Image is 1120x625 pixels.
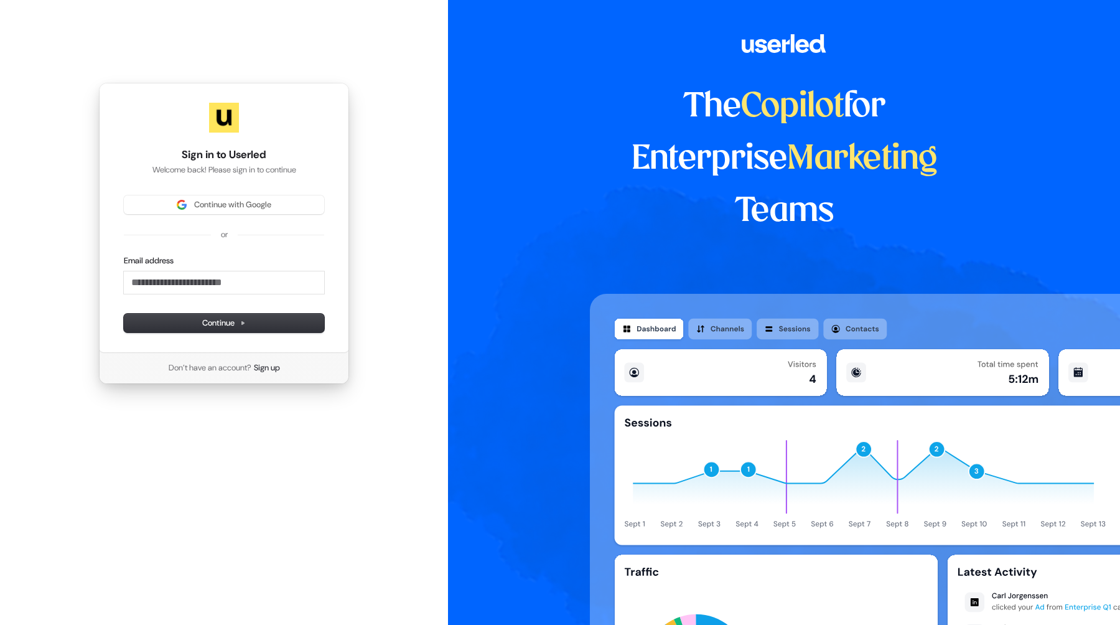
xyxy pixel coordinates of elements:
[209,103,239,133] img: Userled
[221,229,228,240] p: or
[177,200,187,210] img: Sign in with Google
[787,143,938,176] span: Marketing
[254,362,280,374] a: Sign up
[590,81,979,238] h1: The for Enterprise Teams
[124,164,324,176] p: Welcome back! Please sign in to continue
[202,317,246,329] span: Continue
[124,255,174,266] label: Email address
[741,91,844,123] span: Copilot
[124,195,324,214] button: Sign in with GoogleContinue with Google
[169,362,251,374] span: Don’t have an account?
[124,314,324,332] button: Continue
[124,148,324,162] h1: Sign in to Userled
[194,199,271,210] span: Continue with Google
